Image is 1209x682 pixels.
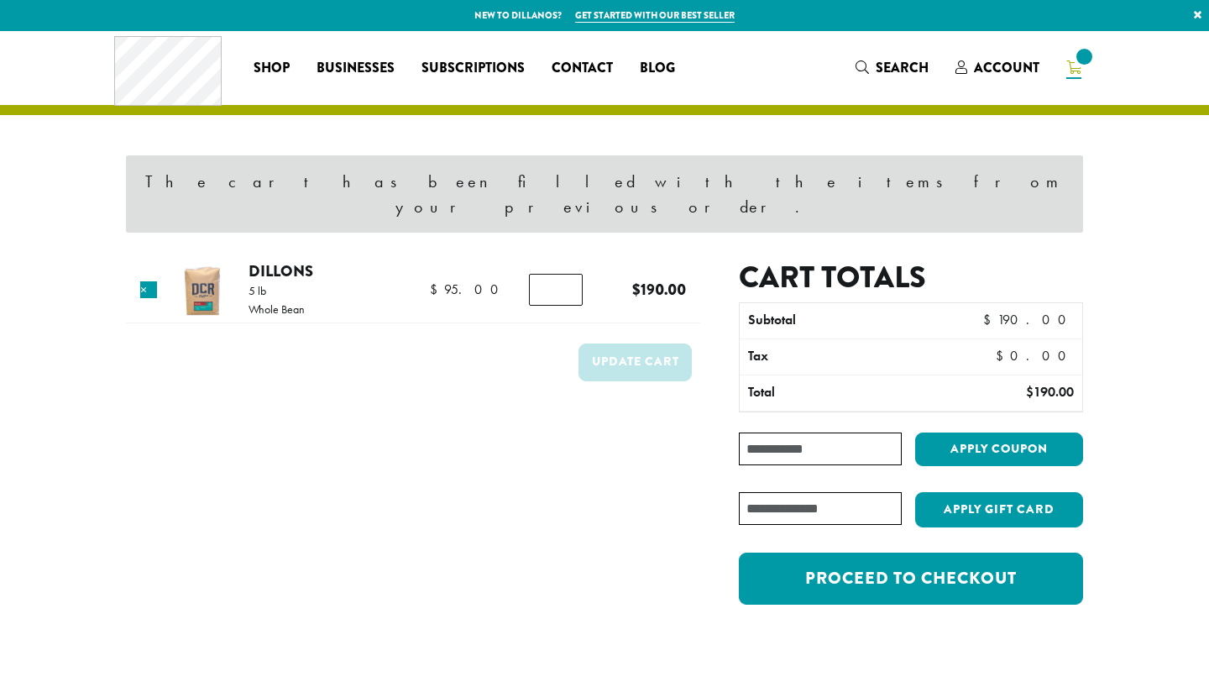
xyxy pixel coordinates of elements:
[140,281,157,298] a: Remove this item
[740,375,945,411] th: Total
[915,492,1083,527] button: Apply Gift Card
[317,58,395,79] span: Businesses
[915,433,1083,467] button: Apply coupon
[983,311,1074,328] bdi: 190.00
[1026,383,1074,401] bdi: 190.00
[430,281,444,298] span: $
[575,8,735,23] a: Get started with our best seller
[578,344,692,381] button: Update cart
[1026,383,1034,401] span: $
[175,264,230,318] img: Dillons
[739,260,1083,296] h2: Cart totals
[632,278,686,301] bdi: 190.00
[249,260,313,282] a: Dillons
[249,285,305,296] p: 5 lb
[529,274,583,306] input: Product quantity
[249,303,305,315] p: Whole Bean
[126,155,1083,233] div: The cart has been filled with the items from your previous order.
[996,347,1010,365] span: $
[842,54,942,81] a: Search
[876,58,929,77] span: Search
[996,347,1074,365] bdi: 0.00
[421,58,525,79] span: Subscriptions
[740,339,982,375] th: Tax
[254,58,290,79] span: Shop
[640,58,675,79] span: Blog
[740,303,945,338] th: Subtotal
[552,58,613,79] span: Contact
[240,55,303,81] a: Shop
[632,278,641,301] span: $
[983,311,997,328] span: $
[974,58,1039,77] span: Account
[430,281,506,298] bdi: 95.00
[739,553,1083,605] a: Proceed to checkout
